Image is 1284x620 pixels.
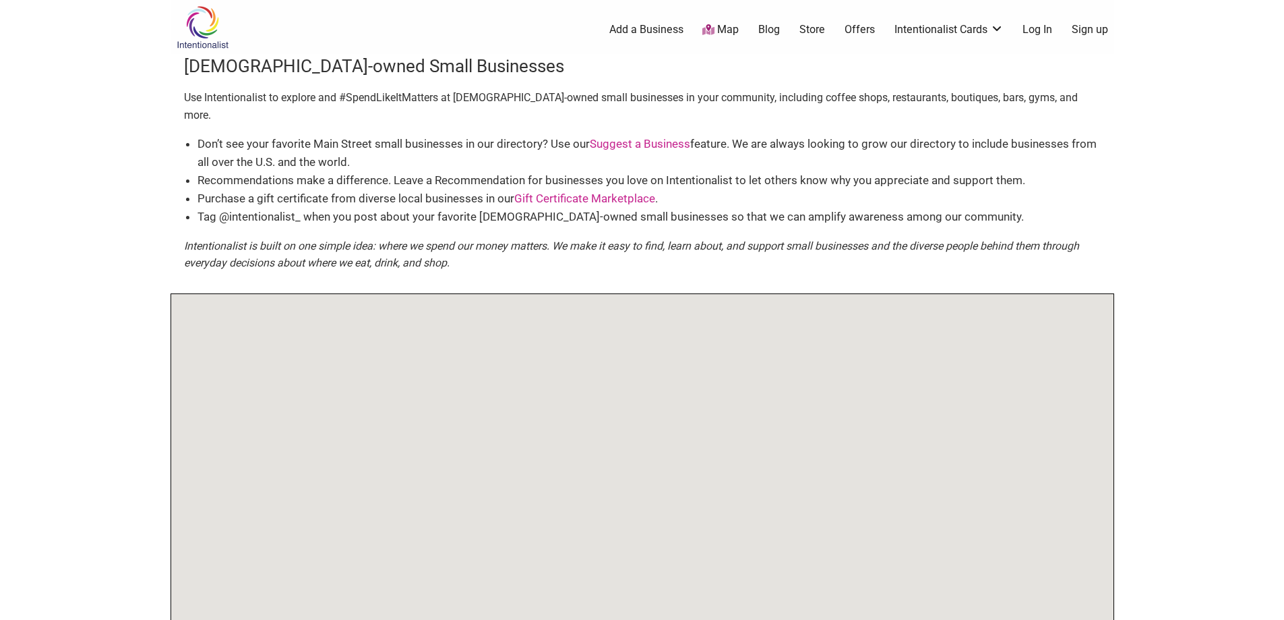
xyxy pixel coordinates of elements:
a: Log In [1022,22,1052,37]
a: Add a Business [609,22,683,37]
a: Offers [845,22,875,37]
p: Use Intentionalist to explore and #SpendLikeItMatters at [DEMOGRAPHIC_DATA]-owned small businesse... [184,89,1101,123]
a: Suggest a Business [590,137,690,150]
a: Map [702,22,739,38]
li: Purchase a gift certificate from diverse local businesses in our . [197,190,1101,208]
li: Recommendations make a difference. Leave a Recommendation for businesses you love on Intentionali... [197,171,1101,190]
img: Intentionalist [171,5,235,49]
h3: [DEMOGRAPHIC_DATA]-owned Small Businesses [184,54,1101,78]
a: Store [799,22,825,37]
a: Sign up [1072,22,1108,37]
em: Intentionalist is built on one simple idea: where we spend our money matters. We make it easy to ... [184,239,1079,270]
a: Intentionalist Cards [894,22,1004,37]
li: Don’t see your favorite Main Street small businesses in our directory? Use our feature. We are al... [197,135,1101,171]
li: Tag @intentionalist_ when you post about your favorite [DEMOGRAPHIC_DATA]-owned small businesses ... [197,208,1101,226]
a: Gift Certificate Marketplace [514,192,655,205]
a: Blog [758,22,780,37]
